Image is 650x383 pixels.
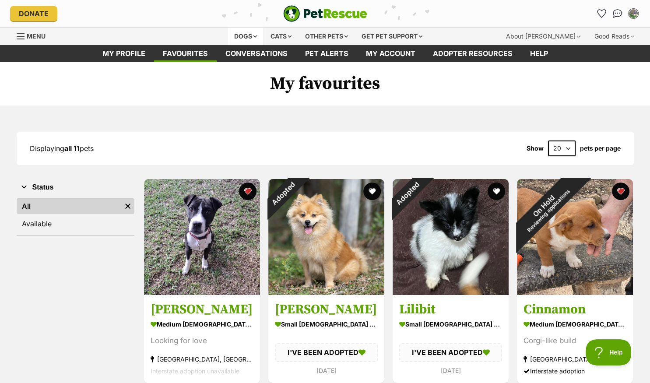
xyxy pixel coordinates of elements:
[517,179,633,295] img: Cinnamon
[497,160,594,257] div: On Hold
[613,9,622,18] img: chat-41dd97257d64d25036548639549fe6c8038ab92f7586957e7f3b1b290dea8141.svg
[595,7,609,21] a: Favourites
[393,288,509,297] a: Adopted
[626,7,640,21] button: My account
[500,28,587,45] div: About [PERSON_NAME]
[151,318,253,331] div: medium [DEMOGRAPHIC_DATA] Dog
[524,335,626,347] div: Corgi-like build
[217,45,296,62] a: conversations
[580,145,621,152] label: pets per page
[256,168,309,220] div: Adopted
[424,45,521,62] a: Adopter resources
[629,9,638,18] img: Merelyn Matheson profile pic
[283,5,367,22] a: PetRescue
[264,28,298,45] div: Cats
[524,365,626,377] div: Interstate adoption
[239,183,256,200] button: favourite
[30,144,94,153] span: Displaying pets
[363,183,381,200] button: favourite
[399,365,502,376] div: [DATE]
[524,354,626,365] div: [GEOGRAPHIC_DATA], [GEOGRAPHIC_DATA]
[299,28,354,45] div: Other pets
[275,302,378,318] h3: [PERSON_NAME]
[144,179,260,295] img: Hannah
[393,179,509,295] img: Lilibit
[355,28,429,45] div: Get pet support
[94,45,154,62] a: My profile
[154,45,217,62] a: Favourites
[381,168,433,220] div: Adopted
[527,145,544,152] span: Show
[588,28,640,45] div: Good Reads
[17,28,52,43] a: Menu
[524,318,626,331] div: medium [DEMOGRAPHIC_DATA] Dog
[275,365,378,376] div: [DATE]
[268,288,384,297] a: Adopted
[10,6,57,21] a: Donate
[283,5,367,22] img: logo-e224e6f780fb5917bec1dbf3a21bbac754714ae5b6737aabdf751b685950b380.svg
[521,45,557,62] a: Help
[296,45,357,62] a: Pet alerts
[595,7,640,21] ul: Account quick links
[27,32,46,40] span: Menu
[268,295,384,383] a: [PERSON_NAME] small [DEMOGRAPHIC_DATA] Dog I'VE BEEN ADOPTED [DATE] favourite
[517,288,633,297] a: On HoldReviewing applications
[151,302,253,318] h3: [PERSON_NAME]
[17,216,134,232] a: Available
[488,183,505,200] button: favourite
[612,183,629,200] button: favourite
[151,368,239,375] span: Interstate adoption unavailable
[151,335,253,347] div: Looking for love
[586,339,632,365] iframe: Help Scout Beacon - Open
[17,197,134,235] div: Status
[275,318,378,331] div: small [DEMOGRAPHIC_DATA] Dog
[524,302,626,318] h3: Cinnamon
[399,318,502,331] div: small [DEMOGRAPHIC_DATA] Dog
[228,28,263,45] div: Dogs
[275,344,378,362] div: I'VE BEEN ADOPTED
[151,354,253,365] div: [GEOGRAPHIC_DATA], [GEOGRAPHIC_DATA]
[611,7,625,21] a: Conversations
[64,144,80,153] strong: all 11
[399,344,502,362] div: I'VE BEEN ADOPTED
[268,179,384,295] img: Frankie
[121,198,134,214] a: Remove filter
[526,188,571,233] span: Reviewing applications
[399,302,502,318] h3: Lilibit
[357,45,424,62] a: My account
[17,182,134,193] button: Status
[393,295,509,383] a: Lilibit small [DEMOGRAPHIC_DATA] Dog I'VE BEEN ADOPTED [DATE] favourite
[17,198,121,214] a: All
